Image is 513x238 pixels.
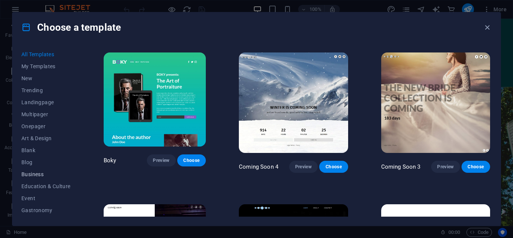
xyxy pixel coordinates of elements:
[21,48,71,60] button: All Templates
[21,135,71,141] span: Art & Design
[21,195,71,201] span: Event
[295,164,312,170] span: Preview
[319,161,348,173] button: Choose
[153,157,169,163] span: Preview
[21,159,71,165] span: Blog
[462,161,490,173] button: Choose
[21,60,71,72] button: My Templates
[21,168,71,180] button: Business
[468,164,484,170] span: Choose
[21,132,71,144] button: Art & Design
[21,216,71,228] button: Health
[183,157,200,163] span: Choose
[21,123,71,129] span: Onepager
[21,192,71,204] button: Event
[147,154,175,166] button: Preview
[21,207,71,213] span: Gastronomy
[21,111,71,117] span: Multipager
[21,51,71,57] span: All Templates
[21,183,71,189] span: Education & Culture
[21,96,71,108] button: Landingpage
[21,120,71,132] button: Onepager
[21,99,71,105] span: Landingpage
[431,161,460,173] button: Preview
[21,180,71,192] button: Education & Culture
[21,108,71,120] button: Multipager
[21,63,71,69] span: My Templates
[21,84,71,96] button: Trending
[381,163,421,171] p: Coming Soon 3
[21,87,71,93] span: Trending
[239,163,278,171] p: Coming Soon 4
[21,72,71,84] button: New
[21,75,71,81] span: New
[21,171,71,177] span: Business
[21,144,71,156] button: Blank
[104,157,116,164] p: Boky
[437,164,454,170] span: Preview
[177,154,206,166] button: Choose
[21,156,71,168] button: Blog
[21,147,71,153] span: Blank
[239,52,348,153] img: Coming Soon 4
[21,21,121,33] h4: Choose a template
[289,161,318,173] button: Preview
[104,52,206,147] img: Boky
[21,204,71,216] button: Gastronomy
[325,164,342,170] span: Choose
[381,52,490,153] img: Coming Soon 3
